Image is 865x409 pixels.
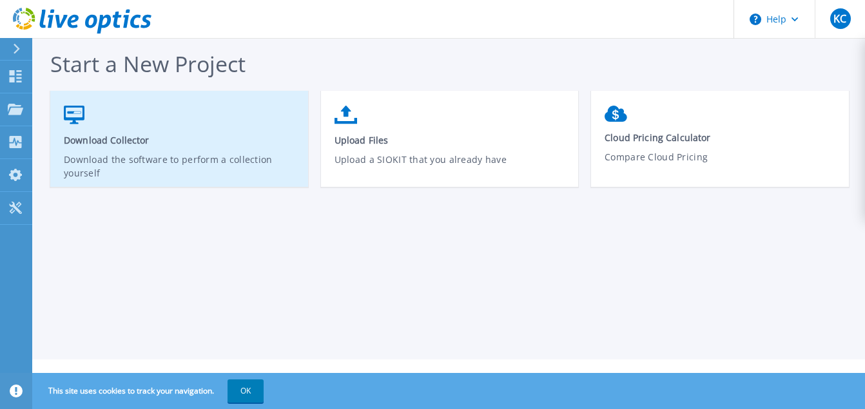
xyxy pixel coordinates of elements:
span: Start a New Project [50,49,246,79]
span: Download Collector [64,134,295,146]
span: Cloud Pricing Calculator [605,131,836,144]
span: This site uses cookies to track your navigation. [35,379,264,403]
p: Compare Cloud Pricing [605,150,836,180]
span: Upload Files [335,134,566,146]
span: KC [833,14,846,24]
p: Download the software to perform a collection yourself [64,153,295,182]
p: Upload a SIOKIT that you already have [335,153,566,182]
a: Cloud Pricing CalculatorCompare Cloud Pricing [591,99,849,189]
button: OK [228,379,264,403]
a: Download CollectorDownload the software to perform a collection yourself [50,99,308,191]
a: Upload FilesUpload a SIOKIT that you already have [321,99,579,191]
